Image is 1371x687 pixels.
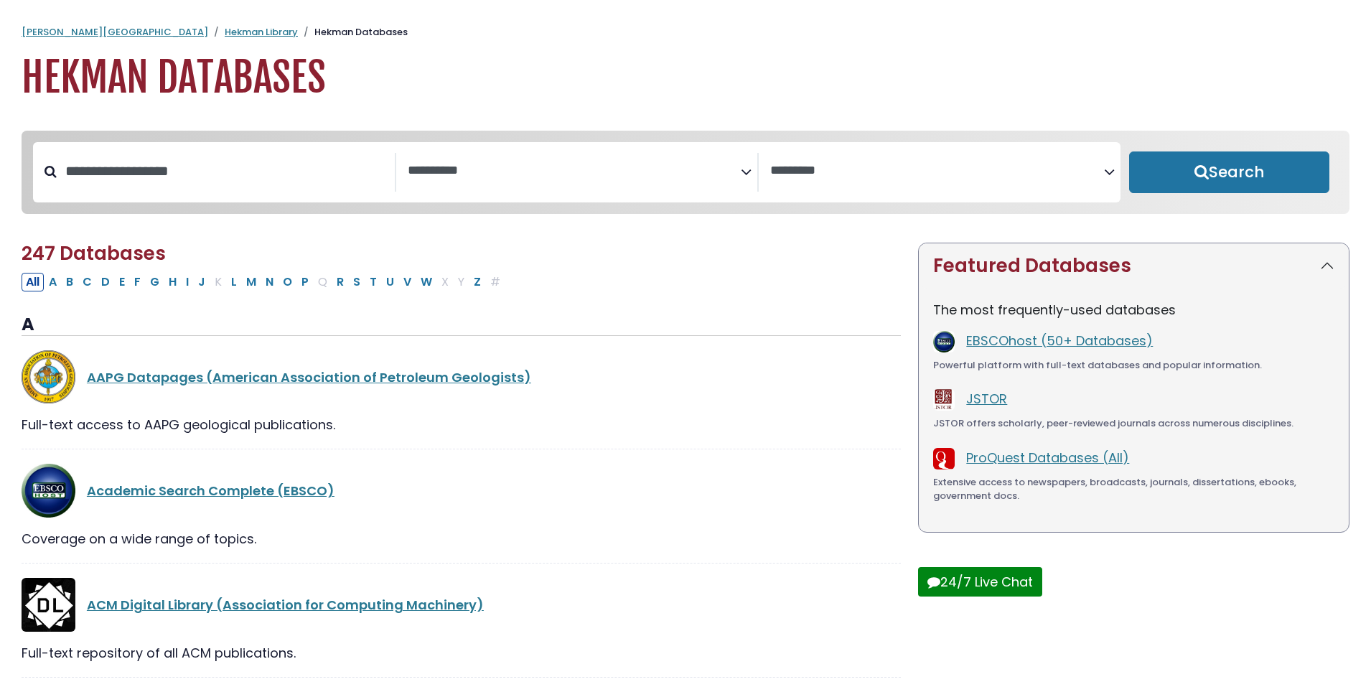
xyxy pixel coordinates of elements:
a: JSTOR [966,390,1007,408]
div: Full-text access to AAPG geological publications. [22,415,901,434]
button: Featured Databases [919,243,1349,289]
nav: breadcrumb [22,25,1349,39]
button: Filter Results L [227,273,241,291]
button: Filter Results W [416,273,436,291]
button: Filter Results V [399,273,416,291]
textarea: Search [408,164,741,179]
textarea: Search [770,164,1104,179]
input: Search database by title or keyword [57,159,395,183]
button: Filter Results A [45,273,61,291]
button: Filter Results Z [469,273,485,291]
button: Filter Results D [97,273,114,291]
div: Full-text repository of all ACM publications. [22,643,901,663]
button: Filter Results O [279,273,296,291]
button: Filter Results F [130,273,145,291]
div: Coverage on a wide range of topics. [22,529,901,548]
div: Alpha-list to filter by first letter of database name [22,272,506,290]
button: Filter Results H [164,273,181,291]
button: Filter Results U [382,273,398,291]
p: The most frequently-used databases [933,300,1334,319]
button: Filter Results G [146,273,164,291]
a: ProQuest Databases (All) [966,449,1129,467]
h3: A [22,314,901,336]
button: Filter Results R [332,273,348,291]
button: Filter Results B [62,273,78,291]
button: 24/7 Live Chat [918,567,1042,597]
button: Submit for Search Results [1129,151,1329,193]
a: EBSCOhost (50+ Databases) [966,332,1153,350]
button: Filter Results J [194,273,210,291]
a: AAPG Datapages (American Association of Petroleum Geologists) [87,368,531,386]
div: Powerful platform with full-text databases and popular information. [933,358,1334,373]
a: Academic Search Complete (EBSCO) [87,482,334,500]
button: Filter Results S [349,273,365,291]
h1: Hekman Databases [22,54,1349,102]
button: Filter Results E [115,273,129,291]
button: Filter Results M [242,273,261,291]
span: 247 Databases [22,240,166,266]
a: [PERSON_NAME][GEOGRAPHIC_DATA] [22,25,208,39]
a: Hekman Library [225,25,298,39]
button: Filter Results P [297,273,313,291]
div: Extensive access to newspapers, broadcasts, journals, dissertations, ebooks, government docs. [933,475,1334,503]
button: All [22,273,44,291]
div: JSTOR offers scholarly, peer-reviewed journals across numerous disciplines. [933,416,1334,431]
li: Hekman Databases [298,25,408,39]
nav: Search filters [22,131,1349,214]
button: Filter Results I [182,273,193,291]
a: ACM Digital Library (Association for Computing Machinery) [87,596,484,614]
button: Filter Results C [78,273,96,291]
button: Filter Results N [261,273,278,291]
button: Filter Results T [365,273,381,291]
